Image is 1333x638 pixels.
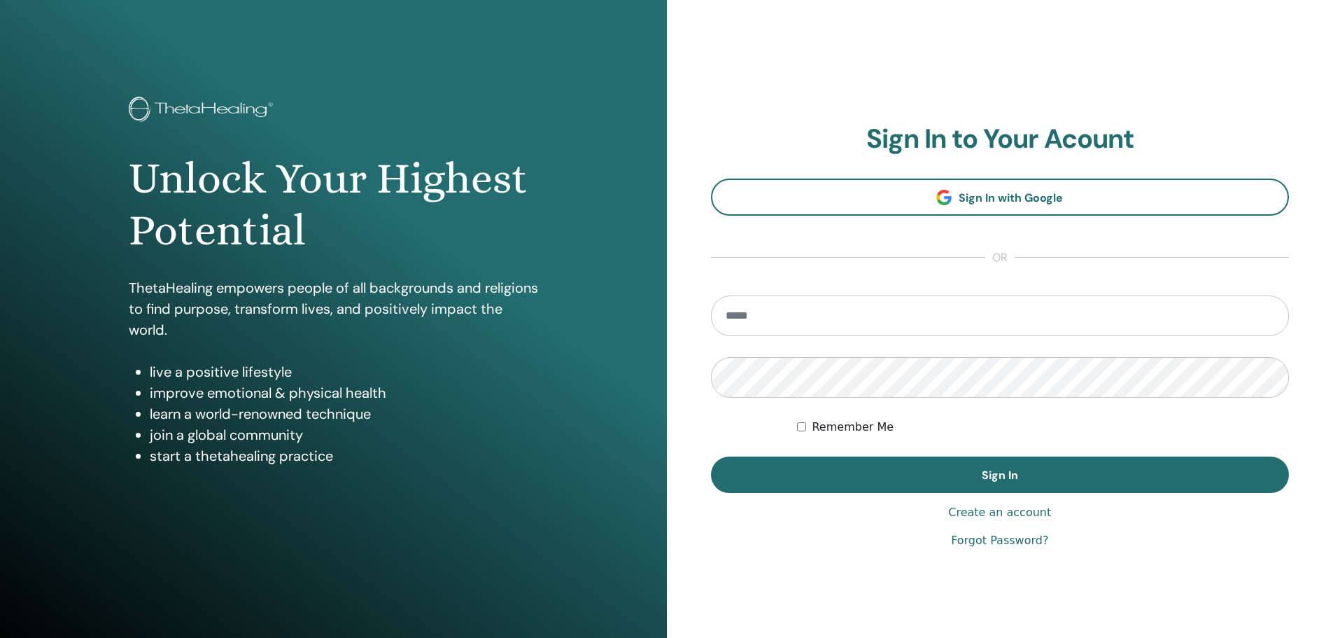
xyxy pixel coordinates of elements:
span: Sign In with Google [959,190,1063,205]
button: Sign In [711,457,1290,493]
div: Keep me authenticated indefinitely or until I manually logout [797,419,1289,436]
a: Sign In with Google [711,179,1290,216]
label: Remember Me [812,419,894,436]
li: improve emotional & physical health [150,382,538,403]
li: join a global community [150,424,538,445]
h1: Unlock Your Highest Potential [129,153,538,257]
span: or [985,249,1015,266]
a: Forgot Password? [951,532,1048,549]
span: Sign In [982,468,1018,483]
li: start a thetahealing practice [150,445,538,466]
h2: Sign In to Your Acount [711,123,1290,155]
li: learn a world-renowned technique [150,403,538,424]
li: live a positive lifestyle [150,361,538,382]
a: Create an account [948,504,1051,521]
p: ThetaHealing empowers people of all backgrounds and religions to find purpose, transform lives, a... [129,277,538,340]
